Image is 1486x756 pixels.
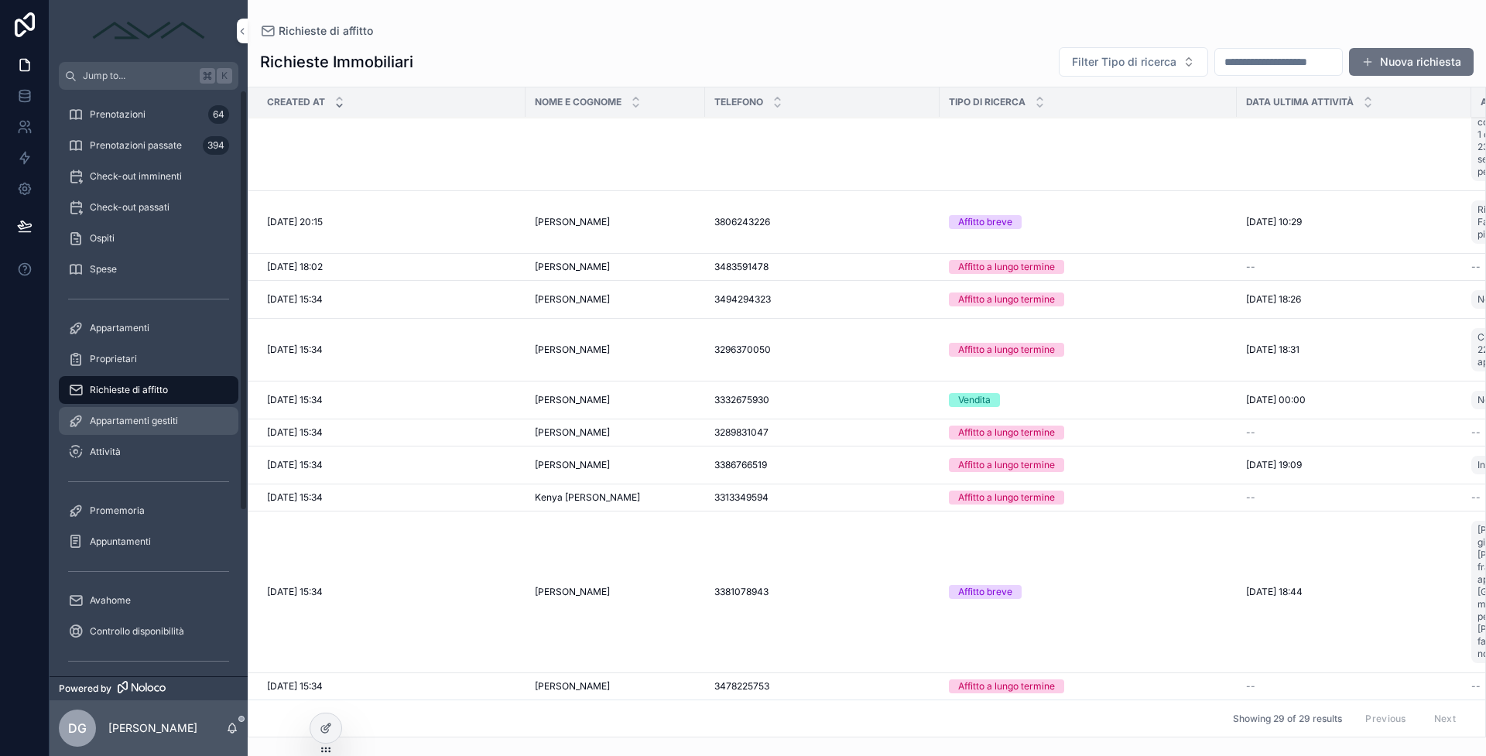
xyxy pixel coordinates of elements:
[1059,47,1208,77] button: Select Button
[260,23,373,39] a: Richieste di affitto
[1246,261,1255,273] span: --
[267,394,323,406] span: [DATE] 15:34
[949,458,1227,472] a: Affitto a lungo termine
[949,393,1227,407] a: Vendita
[714,216,930,228] a: 3806243226
[90,201,169,214] span: Check-out passati
[267,96,325,108] span: Created at
[267,344,323,356] span: [DATE] 15:34
[90,535,151,548] span: Appuntamenti
[1246,394,1462,406] a: [DATE] 00:00
[267,426,516,439] a: [DATE] 15:34
[958,585,1012,599] div: Affitto breve
[59,132,238,159] a: Prenotazioni passate394
[958,679,1055,693] div: Affitto a lungo termine
[59,255,238,283] a: Spese
[958,215,1012,229] div: Affitto breve
[714,261,769,273] span: 3483591478
[267,680,323,693] span: [DATE] 15:34
[1072,54,1176,70] span: Filter Tipo di ricerca
[90,232,115,245] span: Ospiti
[535,394,610,406] span: [PERSON_NAME]
[958,458,1055,472] div: Affitto a lungo termine
[714,680,930,693] a: 3478225753
[59,528,238,556] a: Appuntamenti
[1471,261,1481,273] span: --
[1349,48,1474,76] button: Nuova richiesta
[59,407,238,435] a: Appartamenti gestiti
[714,96,763,108] span: Telefono
[958,292,1055,306] div: Affitto a lungo termine
[714,459,930,471] a: 3386766519
[1246,293,1301,306] span: [DATE] 18:26
[714,394,769,406] span: 3332675930
[958,260,1055,274] div: Affitto a lungo termine
[535,459,696,471] a: [PERSON_NAME]
[714,293,771,306] span: 3494294323
[949,585,1227,599] a: Affitto breve
[1246,216,1462,228] a: [DATE] 10:29
[267,491,516,504] a: [DATE] 15:34
[90,415,178,427] span: Appartamenti gestiti
[267,261,516,273] a: [DATE] 18:02
[949,215,1227,229] a: Affitto breve
[59,497,238,525] a: Promemoria
[949,426,1227,440] a: Affitto a lungo termine
[535,293,610,306] span: [PERSON_NAME]
[87,19,211,43] img: App logo
[714,680,769,693] span: 3478225753
[267,426,323,439] span: [DATE] 15:34
[535,344,696,356] a: [PERSON_NAME]
[949,343,1227,357] a: Affitto a lungo termine
[535,216,610,228] span: [PERSON_NAME]
[535,261,610,273] span: [PERSON_NAME]
[279,23,373,39] span: Richieste di affitto
[59,345,238,373] a: Proprietari
[714,586,930,598] a: 3381078943
[949,491,1227,505] a: Affitto a lungo termine
[1246,261,1462,273] a: --
[714,491,769,504] span: 3313349594
[59,376,238,404] a: Richieste di affitto
[260,51,413,73] h1: Richieste Immobiliari
[267,216,323,228] span: [DATE] 20:15
[714,426,930,439] a: 3289831047
[267,293,323,306] span: [DATE] 15:34
[267,459,323,471] span: [DATE] 15:34
[59,587,238,614] a: Avahome
[535,293,696,306] a: [PERSON_NAME]
[535,680,696,693] a: [PERSON_NAME]
[59,314,238,342] a: Appartamenti
[1246,459,1302,471] span: [DATE] 19:09
[1246,491,1255,504] span: --
[90,263,117,275] span: Spese
[267,459,516,471] a: [DATE] 15:34
[90,594,131,607] span: Avahome
[1471,680,1481,693] span: --
[714,293,930,306] a: 3494294323
[714,216,770,228] span: 3806243226
[958,343,1055,357] div: Affitto a lungo termine
[50,676,248,700] a: Powered by
[90,139,182,152] span: Prenotazioni passate
[535,261,696,273] a: [PERSON_NAME]
[59,193,238,221] a: Check-out passati
[535,344,610,356] span: [PERSON_NAME]
[50,90,248,676] div: scrollable content
[535,491,696,504] a: Kenya [PERSON_NAME]
[1246,344,1462,356] a: [DATE] 18:31
[714,394,930,406] a: 3332675930
[90,625,184,638] span: Controllo disponibilità
[958,426,1055,440] div: Affitto a lungo termine
[59,62,238,90] button: Jump to...K
[267,586,516,598] a: [DATE] 15:34
[83,70,193,82] span: Jump to...
[218,70,231,82] span: K
[59,101,238,128] a: Prenotazioni64
[1246,426,1462,439] a: --
[535,426,696,439] a: [PERSON_NAME]
[714,426,769,439] span: 3289831047
[949,679,1227,693] a: Affitto a lungo termine
[949,96,1025,108] span: Tipo di ricerca
[1246,586,1303,598] span: [DATE] 18:44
